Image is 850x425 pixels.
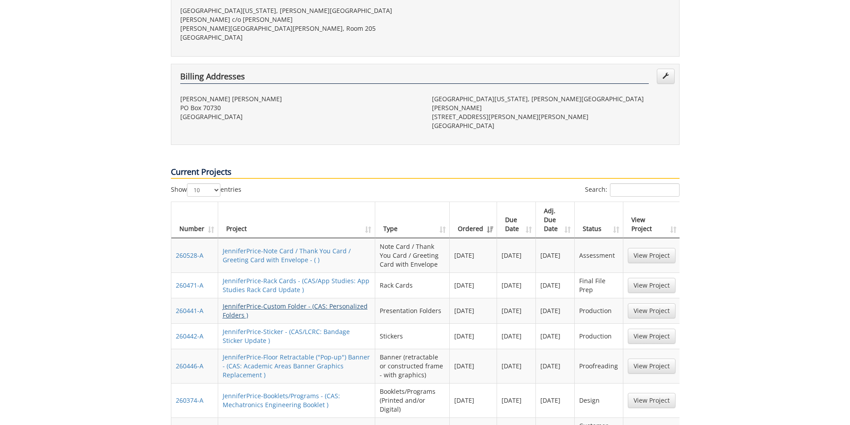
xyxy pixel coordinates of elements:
td: [DATE] [536,383,575,417]
p: [GEOGRAPHIC_DATA] [432,121,670,130]
a: View Project [628,303,676,318]
td: [DATE] [497,298,536,323]
td: [DATE] [536,349,575,383]
a: 260446-A [176,362,203,370]
a: Edit Addresses [657,69,675,84]
td: Proofreading [575,349,623,383]
input: Search: [610,183,680,197]
a: 260528-A [176,251,203,260]
td: [DATE] [450,349,497,383]
a: View Project [628,393,676,408]
p: PO Box 70730 [180,103,419,112]
td: [DATE] [497,383,536,417]
td: Stickers [375,323,450,349]
a: View Project [628,329,676,344]
p: [PERSON_NAME][GEOGRAPHIC_DATA][PERSON_NAME], Room 205 [180,24,419,33]
a: JenniferPrice-Note Card / Thank You Card / Greeting Card with Envelope - ( ) [223,247,351,264]
p: [GEOGRAPHIC_DATA] [180,33,419,42]
td: Banner (retractable or constructed frame - with graphics) [375,349,450,383]
td: [DATE] [450,383,497,417]
th: Status: activate to sort column ascending [575,202,623,238]
p: [GEOGRAPHIC_DATA][US_STATE], [PERSON_NAME][GEOGRAPHIC_DATA][PERSON_NAME] [432,95,670,112]
a: JenniferPrice-Custom Folder - (CAS: Personalized Folders ) [223,302,368,319]
a: View Project [628,248,676,263]
th: Ordered: activate to sort column ascending [450,202,497,238]
td: [DATE] [450,238,497,272]
a: 260442-A [176,332,203,340]
td: Booklets/Programs (Printed and/or Digital) [375,383,450,417]
td: Final File Prep [575,272,623,298]
p: [STREET_ADDRESS][PERSON_NAME][PERSON_NAME] [432,112,670,121]
p: [PERSON_NAME] [PERSON_NAME] [180,95,419,103]
th: Project: activate to sort column ascending [218,202,375,238]
h4: Billing Addresses [180,72,649,84]
a: 260471-A [176,281,203,289]
label: Show entries [171,183,241,197]
td: [DATE] [450,298,497,323]
a: 260374-A [176,396,203,404]
td: [DATE] [497,349,536,383]
a: JenniferPrice-Sticker - (CAS/LCRC: Bandage Sticker Update ) [223,327,350,345]
th: Adj. Due Date: activate to sort column ascending [536,202,575,238]
td: [DATE] [536,323,575,349]
td: [DATE] [536,272,575,298]
td: Design [575,383,623,417]
th: Due Date: activate to sort column ascending [497,202,536,238]
a: JenniferPrice-Rack Cards - (CAS/App Studies: App Studies Rack Card Update ) [223,276,369,294]
th: View Project: activate to sort column ascending [623,202,680,238]
th: Type: activate to sort column ascending [375,202,450,238]
td: Note Card / Thank You Card / Greeting Card with Envelope [375,238,450,272]
th: Number: activate to sort column ascending [171,202,218,238]
p: [GEOGRAPHIC_DATA][US_STATE], [PERSON_NAME][GEOGRAPHIC_DATA][PERSON_NAME] c/o [PERSON_NAME] [180,6,419,24]
a: JenniferPrice-Floor Retractable ("Pop-up") Banner - (CAS: Academic Areas Banner Graphics Replacem... [223,353,370,379]
td: Presentation Folders [375,298,450,323]
td: [DATE] [497,272,536,298]
a: View Project [628,359,676,374]
td: [DATE] [450,272,497,298]
a: 260441-A [176,306,203,315]
td: [DATE] [497,238,536,272]
td: [DATE] [497,323,536,349]
td: Rack Cards [375,272,450,298]
td: Assessment [575,238,623,272]
td: Production [575,298,623,323]
select: Showentries [187,183,220,197]
td: [DATE] [450,323,497,349]
td: [DATE] [536,238,575,272]
p: Current Projects [171,166,680,179]
label: Search: [585,183,680,197]
a: View Project [628,278,676,293]
p: [GEOGRAPHIC_DATA] [180,112,419,121]
td: [DATE] [536,298,575,323]
a: JenniferPrice-Booklets/Programs - (CAS: Mechatronics Engineering Booklet ) [223,392,340,409]
td: Production [575,323,623,349]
